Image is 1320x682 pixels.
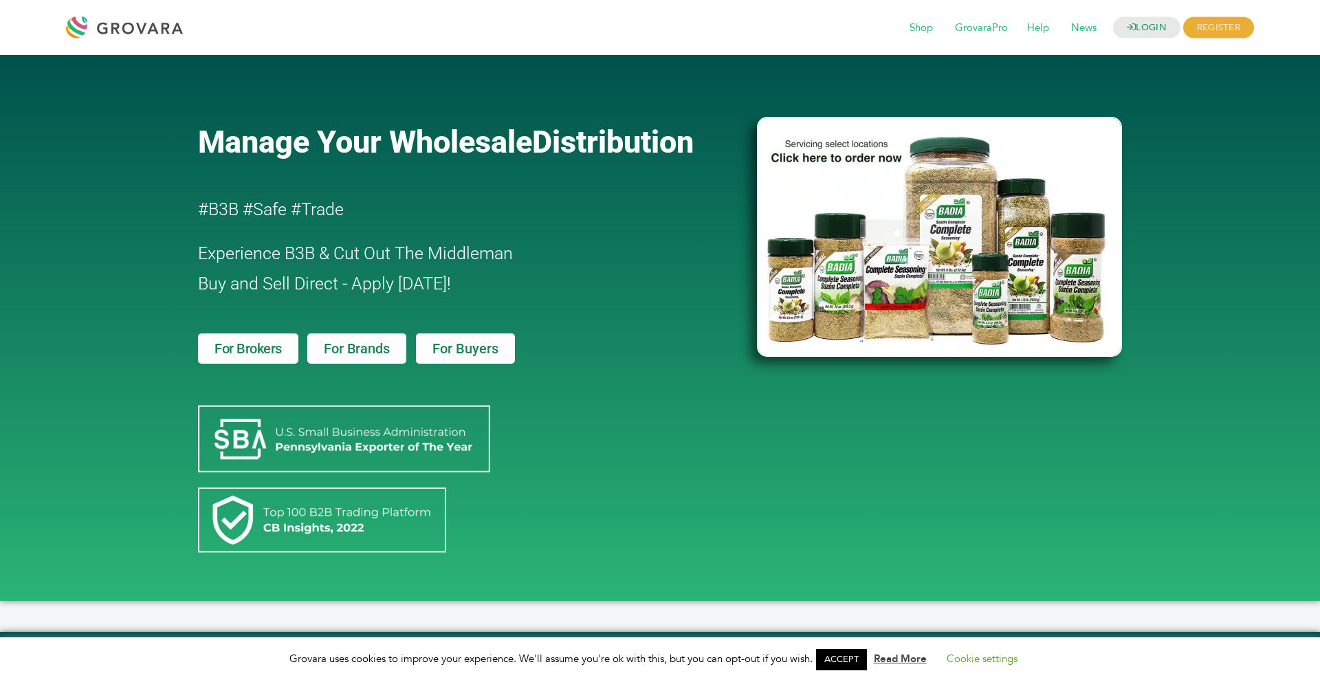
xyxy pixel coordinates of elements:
[198,243,513,263] span: Experience B3B & Cut Out The Middleman
[307,333,406,364] a: For Brands
[324,342,389,355] span: For Brands
[945,15,1017,41] span: GrovaraPro
[198,274,451,294] span: Buy and Sell Direct - Apply [DATE]!
[1017,15,1059,41] span: Help
[900,15,943,41] span: Shop
[1061,15,1106,41] span: News
[1061,21,1106,36] a: News
[432,342,498,355] span: For Buyers
[816,649,867,670] a: ACCEPT
[198,124,532,160] span: Manage Your Wholesale
[198,195,678,225] h2: #B3B #Safe #Trade
[874,652,927,665] a: Read More
[947,652,1017,665] a: Cookie settings
[214,342,282,355] span: For Brokers
[532,124,694,160] span: Distribution
[416,333,515,364] a: For Buyers
[900,21,943,36] a: Shop
[945,21,1017,36] a: GrovaraPro
[1113,17,1180,38] a: LOGIN
[198,333,298,364] a: For Brokers
[1017,21,1059,36] a: Help
[289,652,1031,665] span: Grovara uses cookies to improve your experience. We'll assume you're ok with this, but you can op...
[198,124,734,160] a: Manage Your WholesaleDistribution
[1183,17,1254,38] span: REGISTER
